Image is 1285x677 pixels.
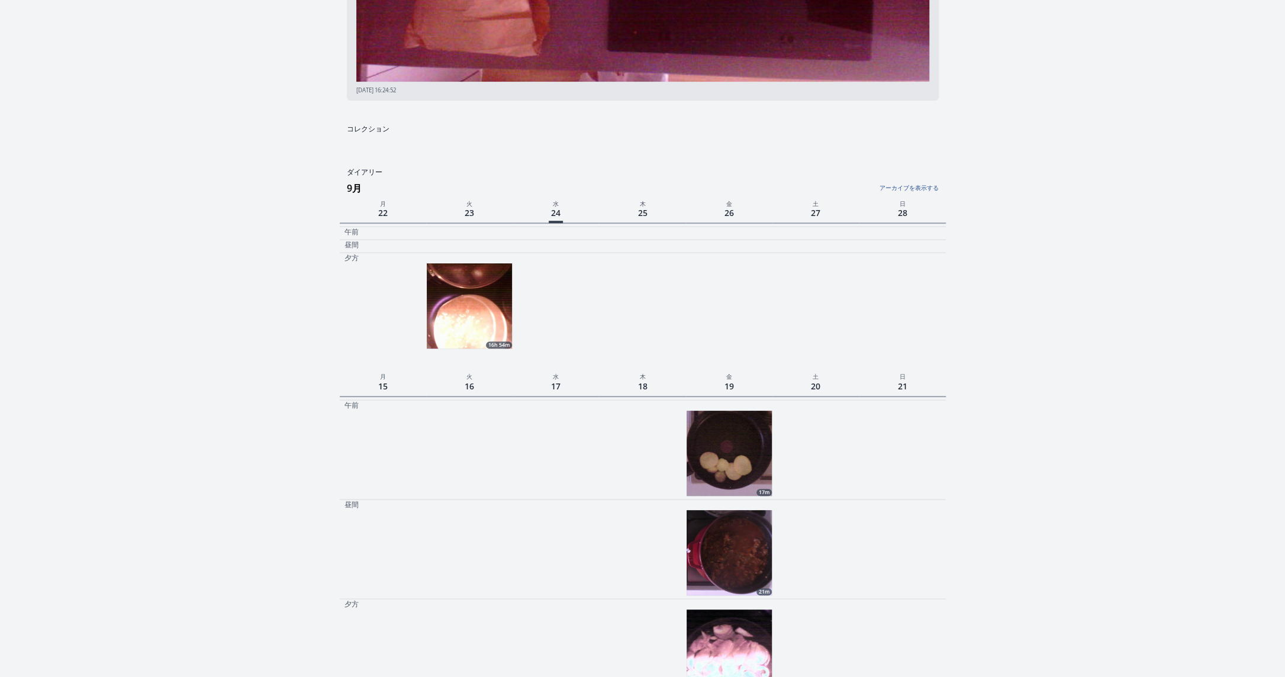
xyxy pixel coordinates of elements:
[340,124,639,134] h2: コレクション
[376,378,390,394] span: 15
[686,198,772,208] p: 金
[859,198,945,208] p: 日
[687,411,772,496] a: 17m
[427,263,512,349] a: 16h 54m
[486,341,512,349] div: 16h 54m
[462,205,476,221] span: 23
[340,198,426,208] p: 月
[356,86,396,94] span: [DATE] 16:24:52
[344,500,359,510] p: 昼間
[426,198,513,208] p: 火
[687,510,772,595] img: 250919134821_thumb.jpeg
[599,370,685,381] p: 木
[344,401,359,410] p: 午前
[686,370,772,381] p: 金
[722,378,736,394] span: 19
[513,198,599,208] p: 水
[426,370,513,381] p: 火
[756,588,772,595] div: 21m
[687,411,772,496] img: 250919071653_thumb.jpeg
[809,378,823,394] span: 20
[344,240,359,250] p: 昼間
[636,378,650,394] span: 18
[895,378,909,394] span: 21
[462,378,476,394] span: 16
[513,370,599,381] p: 水
[549,205,563,223] span: 24
[636,205,650,221] span: 25
[687,510,772,595] a: 21m
[736,177,938,192] a: アーカイブを表示する
[427,263,512,349] img: 250923180035_thumb.jpeg
[340,370,426,381] p: 月
[347,179,946,198] h3: 9月
[376,205,390,221] span: 22
[344,227,359,237] p: 午前
[344,599,359,609] p: 夕方
[549,378,563,394] span: 17
[809,205,823,221] span: 27
[772,198,859,208] p: 土
[895,205,909,221] span: 28
[722,205,736,221] span: 26
[340,167,946,178] h2: ダイアリー
[756,489,772,496] div: 17m
[859,370,945,381] p: 日
[344,253,359,263] p: 夕方
[772,370,859,381] p: 土
[599,198,685,208] p: 木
